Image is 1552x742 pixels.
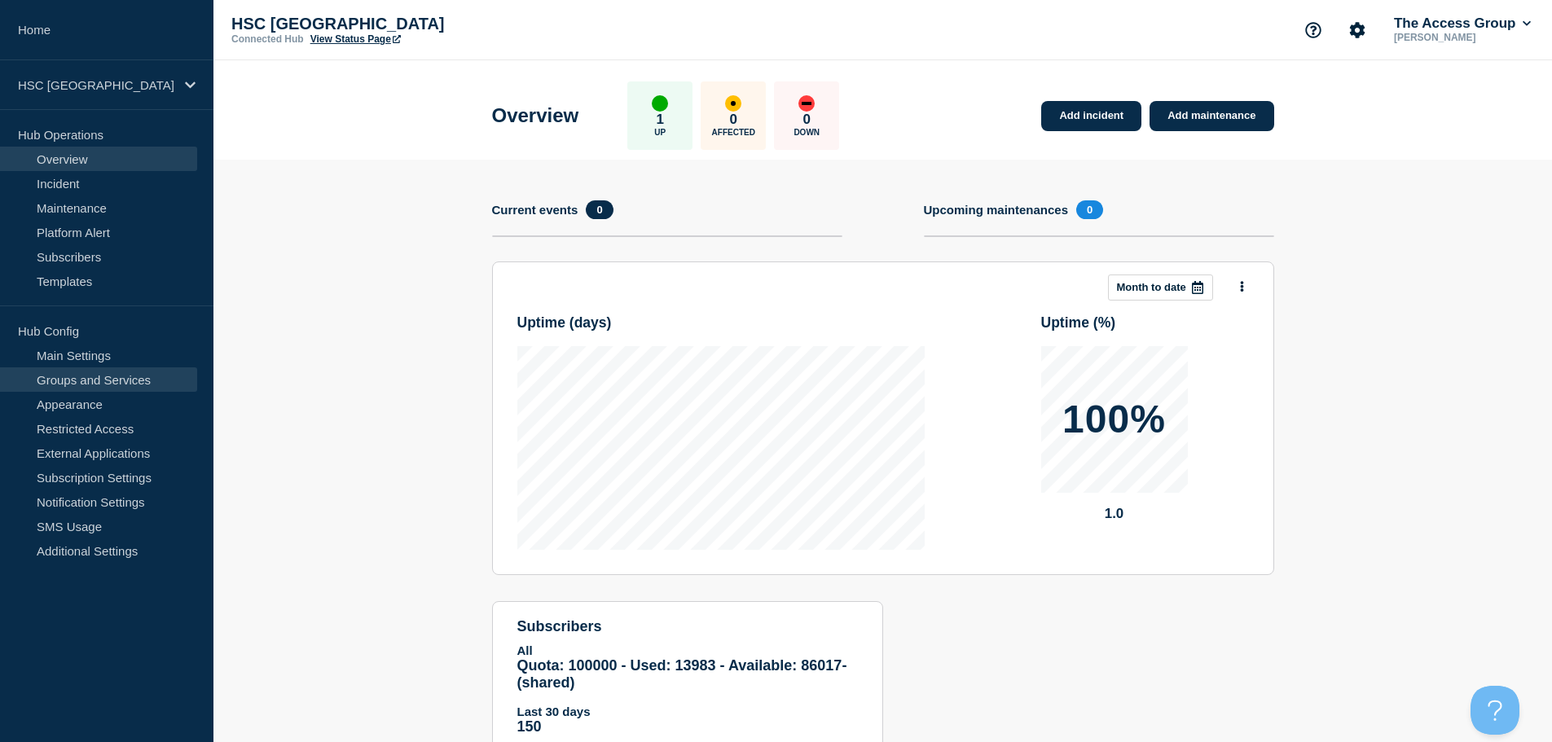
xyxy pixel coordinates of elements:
[657,112,664,128] p: 1
[18,78,174,92] p: HSC [GEOGRAPHIC_DATA]
[1150,101,1273,131] a: Add maintenance
[517,718,858,735] p: 150
[798,95,815,112] div: down
[654,128,666,137] p: Up
[1062,400,1166,439] p: 100%
[725,95,741,112] div: affected
[730,112,737,128] p: 0
[712,128,755,137] p: Affected
[794,128,820,137] p: Down
[517,657,847,691] span: Quota: 100000 - Used: 13983 - Available: 86017 - (shared)
[517,643,858,657] p: All
[517,705,858,718] p: Last 30 days
[1041,314,1116,331] h3: Uptime ( % )
[652,95,668,112] div: up
[1041,506,1188,522] p: 1.0
[517,314,612,331] h3: Uptime ( days )
[924,203,1069,217] h4: Upcoming maintenances
[231,33,304,45] p: Connected Hub
[492,203,578,217] h4: Current events
[1296,13,1330,47] button: Support
[1340,13,1374,47] button: Account settings
[586,200,613,219] span: 0
[492,104,579,127] h1: Overview
[1117,281,1186,293] p: Month to date
[1471,686,1519,735] iframe: Help Scout Beacon - Open
[517,618,858,635] h4: subscribers
[1391,15,1534,32] button: The Access Group
[1041,101,1141,131] a: Add incident
[1108,274,1213,301] button: Month to date
[310,33,401,45] a: View Status Page
[231,15,557,33] p: HSC [GEOGRAPHIC_DATA]
[1076,200,1103,219] span: 0
[1391,32,1534,43] p: [PERSON_NAME]
[803,112,811,128] p: 0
